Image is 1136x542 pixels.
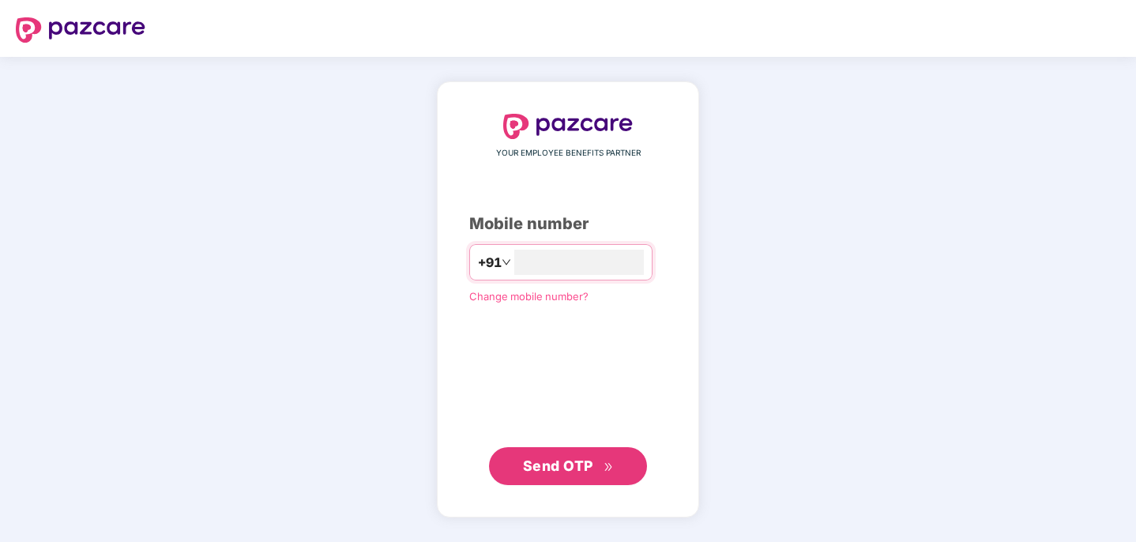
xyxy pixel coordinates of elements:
[503,114,633,139] img: logo
[478,253,502,273] span: +91
[502,258,511,267] span: down
[523,457,593,474] span: Send OTP
[604,462,614,472] span: double-right
[469,290,589,303] a: Change mobile number?
[469,212,667,236] div: Mobile number
[489,447,647,485] button: Send OTPdouble-right
[496,147,641,160] span: YOUR EMPLOYEE BENEFITS PARTNER
[16,17,145,43] img: logo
